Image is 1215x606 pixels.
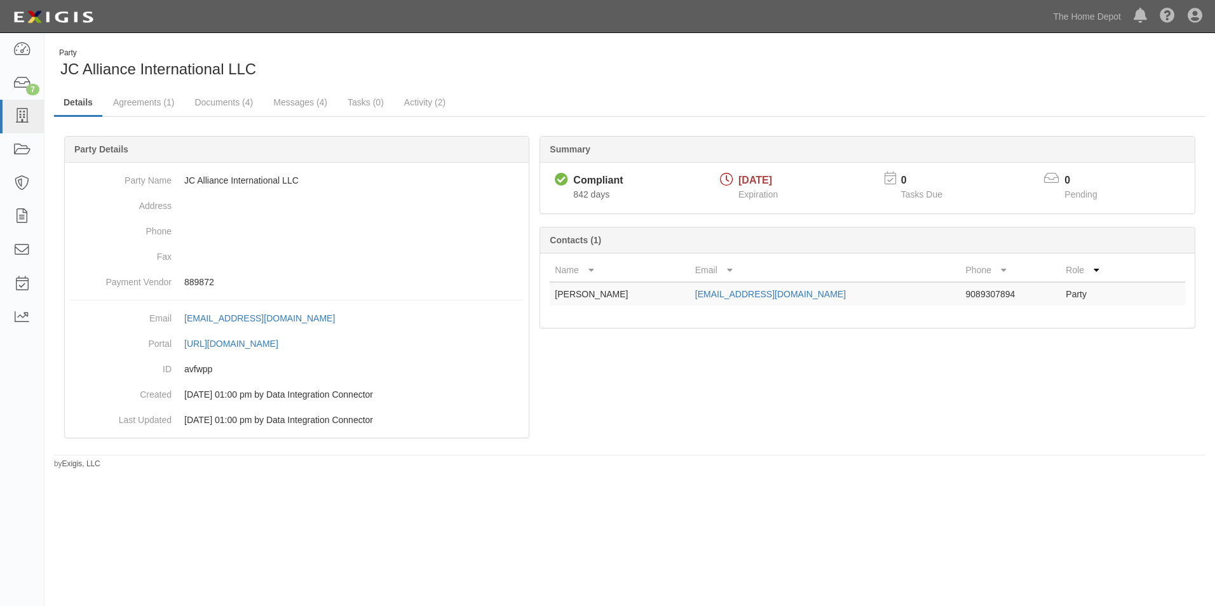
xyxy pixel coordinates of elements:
[184,312,335,325] div: [EMAIL_ADDRESS][DOMAIN_NAME]
[70,168,172,187] dt: Party Name
[961,259,1061,282] th: Phone
[738,175,772,185] span: [DATE]
[10,6,97,29] img: logo-5460c22ac91f19d4615b14bd174203de0afe785f0fc80cf4dbbc73dc1793850b.png
[690,259,961,282] th: Email
[70,244,172,263] dt: Fax
[1061,259,1134,282] th: Role
[184,339,292,349] a: [URL][DOMAIN_NAME]
[54,90,102,117] a: Details
[1160,9,1175,24] i: Help Center - Complianz
[184,313,349,323] a: [EMAIL_ADDRESS][DOMAIN_NAME]
[550,259,689,282] th: Name
[264,90,337,115] a: Messages (4)
[961,282,1061,306] td: 9089307894
[1064,173,1113,188] p: 0
[738,189,778,199] span: Expiration
[70,306,172,325] dt: Email
[70,356,524,382] dd: avfwpp
[184,276,524,288] p: 889872
[62,459,100,468] a: Exigis, LLC
[70,407,172,426] dt: Last Updated
[59,48,256,58] div: Party
[185,90,262,115] a: Documents (4)
[60,60,256,77] span: JC Alliance International LLC
[901,189,942,199] span: Tasks Due
[70,219,172,238] dt: Phone
[70,407,524,433] dd: 05/23/2023 01:00 pm by Data Integration Connector
[70,382,172,401] dt: Created
[54,459,100,469] small: by
[550,144,590,154] b: Summary
[573,173,623,188] div: Compliant
[555,173,568,187] i: Compliant
[1064,189,1097,199] span: Pending
[695,289,846,299] a: [EMAIL_ADDRESS][DOMAIN_NAME]
[70,269,172,288] dt: Payment Vendor
[26,84,39,95] div: 7
[70,331,172,350] dt: Portal
[550,235,601,245] b: Contacts (1)
[54,48,620,80] div: JC Alliance International LLC
[1061,282,1134,306] td: Party
[1047,4,1127,29] a: The Home Depot
[550,282,689,306] td: [PERSON_NAME]
[901,173,958,188] p: 0
[338,90,393,115] a: Tasks (0)
[70,356,172,375] dt: ID
[70,382,524,407] dd: 05/23/2023 01:00 pm by Data Integration Connector
[573,189,609,199] span: Since 05/31/2023
[70,168,524,193] dd: JC Alliance International LLC
[70,193,172,212] dt: Address
[395,90,455,115] a: Activity (2)
[104,90,184,115] a: Agreements (1)
[74,144,128,154] b: Party Details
